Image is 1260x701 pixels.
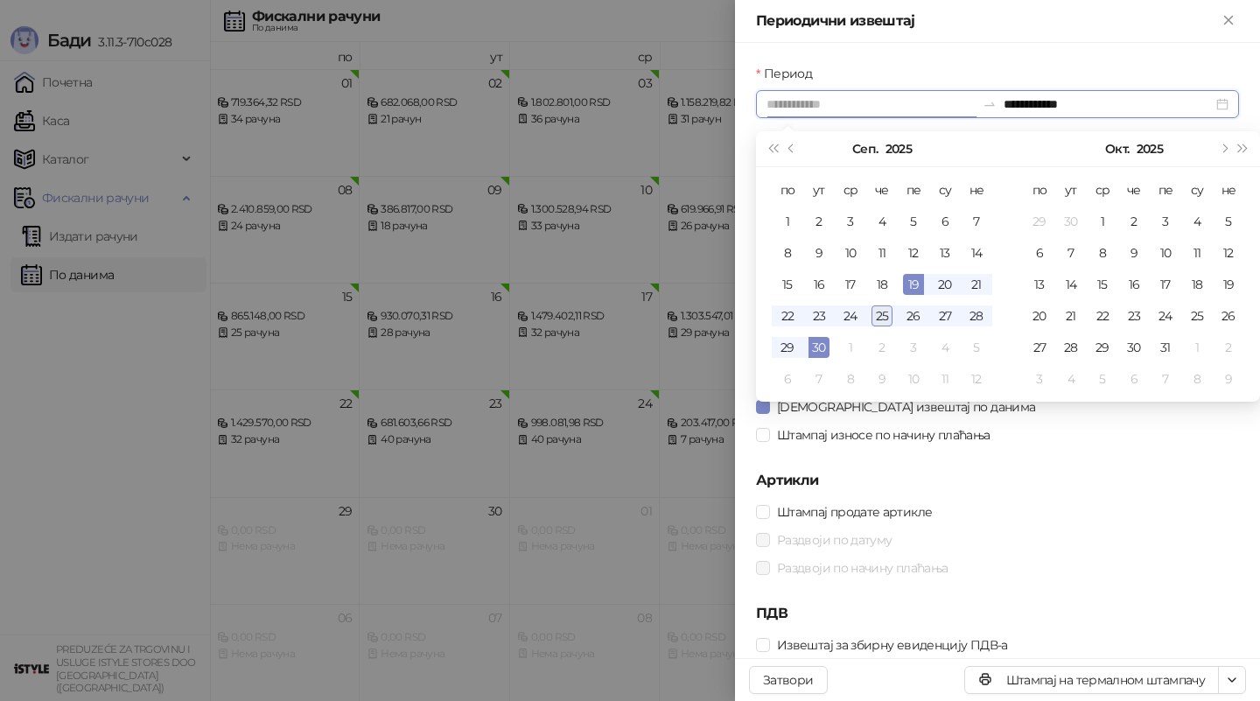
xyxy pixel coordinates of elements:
div: 14 [966,242,987,263]
div: 2 [1123,211,1144,232]
div: 5 [1218,211,1239,232]
div: 14 [1060,274,1081,295]
td: 2025-09-05 [898,206,929,237]
button: Close [1218,11,1239,32]
td: 2025-09-11 [866,237,898,269]
div: 22 [1092,305,1113,326]
div: 22 [777,305,798,326]
td: 2025-09-22 [772,300,803,332]
td: 2025-10-04 [929,332,961,363]
td: 2025-10-11 [929,363,961,395]
div: Периодични извештај [756,11,1218,32]
td: 2025-09-23 [803,300,835,332]
td: 2025-10-22 [1087,300,1118,332]
td: 2025-11-08 [1181,363,1213,395]
td: 2025-10-03 [1150,206,1181,237]
span: Штампај износе по начину плаћања [770,425,997,445]
th: ут [803,174,835,206]
th: че [1118,174,1150,206]
div: 18 [871,274,892,295]
td: 2025-10-06 [1024,237,1055,269]
div: 27 [1029,337,1050,358]
div: 23 [1123,305,1144,326]
td: 2025-09-18 [866,269,898,300]
div: 28 [966,305,987,326]
th: пе [898,174,929,206]
button: Изабери месец [1105,131,1129,166]
div: 6 [1029,242,1050,263]
div: 19 [903,274,924,295]
div: 3 [840,211,861,232]
td: 2025-10-07 [803,363,835,395]
div: 18 [1186,274,1207,295]
span: Раздвоји по датуму [770,530,899,550]
div: 7 [966,211,987,232]
div: 15 [777,274,798,295]
div: 31 [1155,337,1176,358]
th: су [1181,174,1213,206]
td: 2025-10-08 [835,363,866,395]
div: 4 [871,211,892,232]
td: 2025-10-27 [1024,332,1055,363]
td: 2025-09-07 [961,206,992,237]
td: 2025-09-28 [961,300,992,332]
div: 1 [1186,337,1207,358]
div: 25 [871,305,892,326]
div: 9 [871,368,892,389]
label: Период [756,64,822,83]
div: 3 [1029,368,1050,389]
div: 25 [1186,305,1207,326]
div: 24 [840,305,861,326]
td: 2025-10-26 [1213,300,1244,332]
button: Штампај на термалном штампачу [964,666,1219,694]
td: 2025-11-03 [1024,363,1055,395]
div: 30 [808,337,829,358]
div: 9 [808,242,829,263]
h5: ПДВ [756,603,1239,624]
th: че [866,174,898,206]
td: 2025-10-23 [1118,300,1150,332]
td: 2025-10-25 [1181,300,1213,332]
div: 21 [966,274,987,295]
div: 17 [840,274,861,295]
td: 2025-09-04 [866,206,898,237]
div: 7 [808,368,829,389]
td: 2025-09-21 [961,269,992,300]
td: 2025-10-08 [1087,237,1118,269]
h5: Артикли [756,470,1239,491]
td: 2025-09-12 [898,237,929,269]
td: 2025-10-12 [1213,237,1244,269]
td: 2025-09-24 [835,300,866,332]
th: ут [1055,174,1087,206]
th: ср [1087,174,1118,206]
td: 2025-09-02 [803,206,835,237]
div: 1 [777,211,798,232]
div: 9 [1218,368,1239,389]
input: Период [766,95,976,114]
div: 10 [1155,242,1176,263]
div: 12 [1218,242,1239,263]
td: 2025-10-03 [898,332,929,363]
td: 2025-10-28 [1055,332,1087,363]
td: 2025-10-18 [1181,269,1213,300]
button: Претходна година (Control + left) [763,131,782,166]
td: 2025-09-20 [929,269,961,300]
th: по [772,174,803,206]
div: 29 [1092,337,1113,358]
td: 2025-10-24 [1150,300,1181,332]
td: 2025-11-01 [1181,332,1213,363]
td: 2025-10-11 [1181,237,1213,269]
div: 21 [1060,305,1081,326]
div: 2 [871,337,892,358]
td: 2025-09-29 [772,332,803,363]
div: 6 [777,368,798,389]
div: 30 [1060,211,1081,232]
div: 26 [1218,305,1239,326]
td: 2025-09-16 [803,269,835,300]
td: 2025-09-15 [772,269,803,300]
td: 2025-10-15 [1087,269,1118,300]
span: Штампај продате артикле [770,502,939,522]
div: 27 [934,305,955,326]
td: 2025-10-12 [961,363,992,395]
div: 10 [903,368,924,389]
